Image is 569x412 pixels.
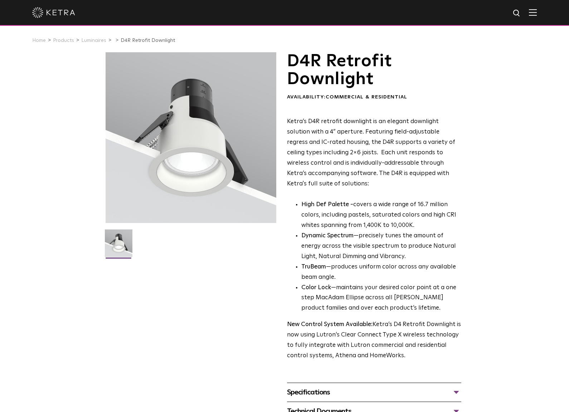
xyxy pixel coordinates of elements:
span: Commercial & Residential [326,94,407,100]
h1: D4R Retrofit Downlight [287,52,461,88]
img: D4R Retrofit Downlight [105,229,132,262]
div: Specifications [287,387,461,398]
strong: New Control System Available: [287,321,373,328]
div: Availability: [287,94,461,101]
p: covers a wide range of 16.7 million colors, including pastels, saturated colors and high CRI whit... [301,200,461,231]
li: —produces uniform color across any available beam angle. [301,262,461,283]
p: Ketra’s D4 Retrofit Downlight is now using Lutron’s Clear Connect Type X wireless technology to f... [287,320,461,361]
a: Luminaires [81,38,106,43]
img: search icon [512,9,521,18]
strong: Dynamic Spectrum [301,233,354,239]
strong: Color Lock [301,285,331,291]
p: Ketra’s D4R retrofit downlight is an elegant downlight solution with a 4” aperture. Featuring fie... [287,117,461,189]
a: Products [53,38,74,43]
img: Hamburger%20Nav.svg [529,9,537,16]
a: D4R Retrofit Downlight [121,38,175,43]
img: ketra-logo-2019-white [32,7,75,18]
li: —precisely tunes the amount of energy across the visible spectrum to produce Natural Light, Natur... [301,231,461,262]
strong: TruBeam [301,264,326,270]
li: —maintains your desired color point at a one step MacAdam Ellipse across all [PERSON_NAME] produc... [301,283,461,314]
a: Home [32,38,46,43]
strong: High Def Palette - [301,202,353,208]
